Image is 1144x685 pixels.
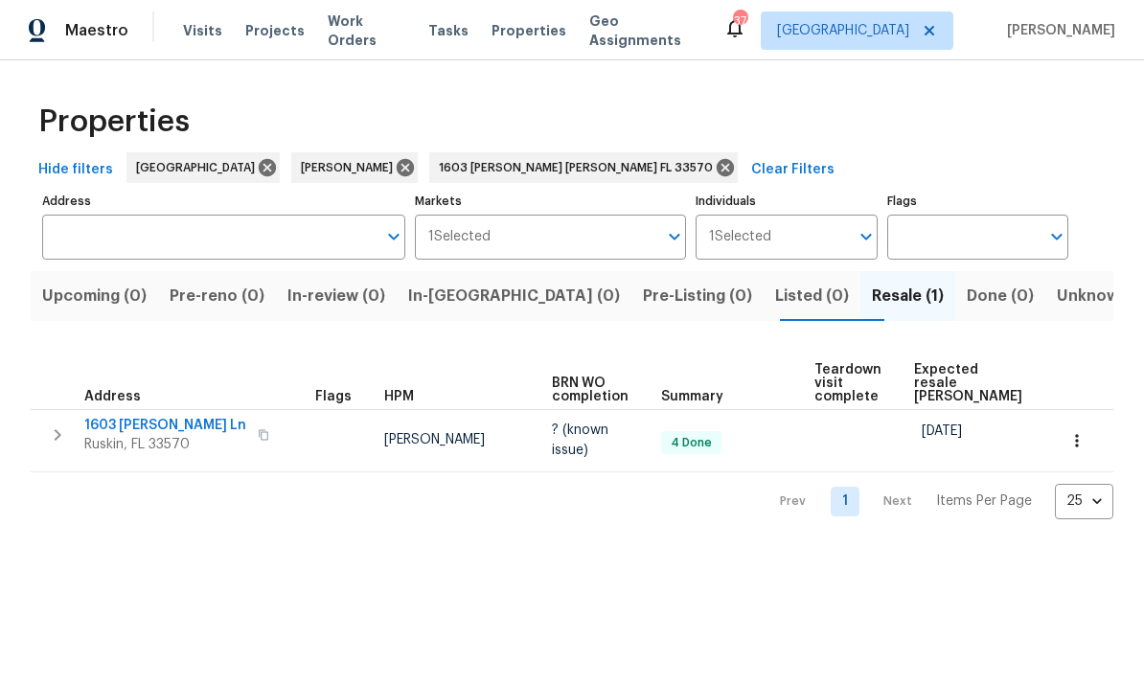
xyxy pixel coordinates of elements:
button: Open [1043,223,1070,250]
span: 1 Selected [428,229,491,245]
div: 25 [1055,476,1113,526]
span: In-review (0) [287,283,385,309]
span: [PERSON_NAME] [999,21,1115,40]
span: Projects [245,21,305,40]
span: 1603 [PERSON_NAME] [PERSON_NAME] FL 33570 [439,158,721,177]
span: Visits [183,21,222,40]
nav: Pagination Navigation [762,484,1113,519]
span: Ruskin, FL 33570 [84,435,246,454]
span: Teardown visit complete [814,363,881,403]
span: Address [84,390,141,403]
span: Resale (1) [872,283,944,309]
button: Hide filters [31,152,121,188]
span: Maestro [65,21,128,40]
span: 1 Selected [709,229,771,245]
span: BRN WO completion [552,377,629,403]
button: Open [853,223,880,250]
span: [DATE] [922,424,962,438]
button: Clear Filters [744,152,842,188]
span: 1603 [PERSON_NAME] Ln [84,416,246,435]
span: HPM [384,390,414,403]
div: [PERSON_NAME] [291,152,418,183]
span: Done (0) [967,283,1034,309]
span: ? (known issue) [552,423,608,456]
span: 4 Done [663,435,720,451]
button: Open [661,223,688,250]
span: Work Orders [328,11,405,50]
span: [GEOGRAPHIC_DATA] [777,21,909,40]
label: Markets [415,195,687,207]
a: Goto page 1 [831,487,859,516]
div: 1603 [PERSON_NAME] [PERSON_NAME] FL 33570 [429,152,738,183]
div: 37 [733,11,746,31]
span: Properties [38,112,190,131]
button: Open [380,223,407,250]
span: Expected resale [PERSON_NAME] [914,363,1022,403]
span: Tasks [428,24,469,37]
span: Hide filters [38,158,113,182]
label: Flags [887,195,1068,207]
span: Pre-Listing (0) [643,283,752,309]
label: Address [42,195,405,207]
span: [PERSON_NAME] [384,433,485,446]
span: [GEOGRAPHIC_DATA] [136,158,263,177]
div: [GEOGRAPHIC_DATA] [126,152,280,183]
span: [PERSON_NAME] [301,158,400,177]
span: Pre-reno (0) [170,283,264,309]
span: Listed (0) [775,283,849,309]
p: Items Per Page [936,491,1032,511]
span: Flags [315,390,352,403]
span: Clear Filters [751,158,835,182]
label: Individuals [696,195,877,207]
span: Summary [661,390,723,403]
span: Upcoming (0) [42,283,147,309]
span: Geo Assignments [589,11,700,50]
span: Properties [492,21,566,40]
span: In-[GEOGRAPHIC_DATA] (0) [408,283,620,309]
